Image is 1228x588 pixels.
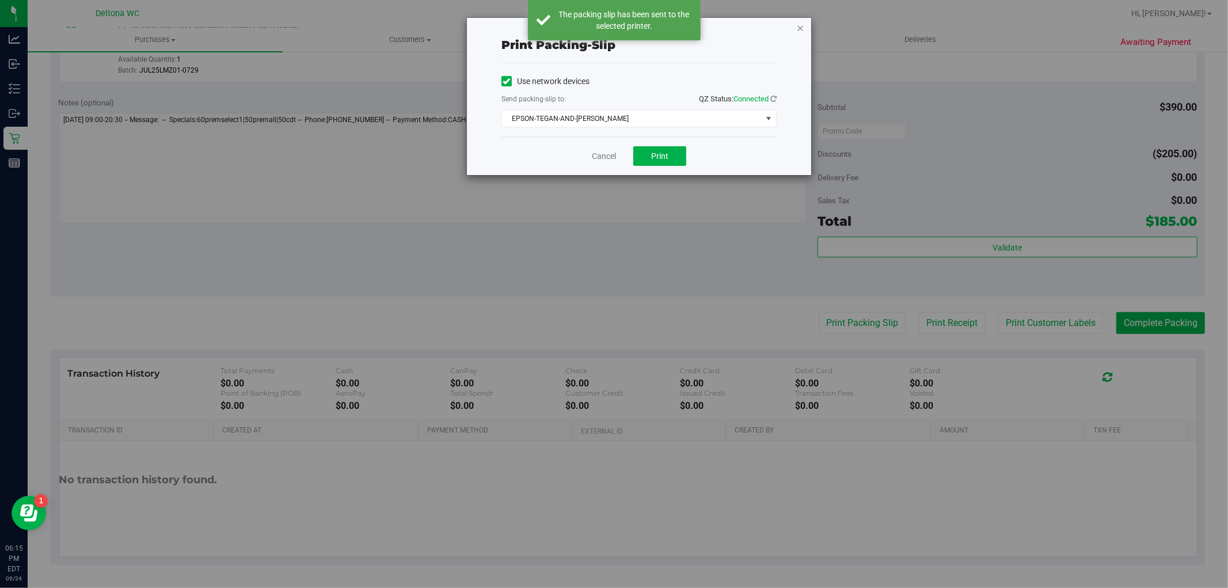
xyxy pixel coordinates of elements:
[501,75,590,88] label: Use network devices
[699,94,777,103] span: QZ Status:
[651,151,668,161] span: Print
[592,150,616,162] a: Cancel
[501,94,566,104] label: Send packing-slip to:
[557,9,692,32] div: The packing slip has been sent to the selected printer.
[34,494,48,508] iframe: Resource center unread badge
[12,496,46,530] iframe: Resource center
[762,111,776,127] span: select
[733,94,769,103] span: Connected
[502,111,762,127] span: EPSON-TEGAN-AND-[PERSON_NAME]
[501,38,615,52] span: Print packing-slip
[633,146,686,166] button: Print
